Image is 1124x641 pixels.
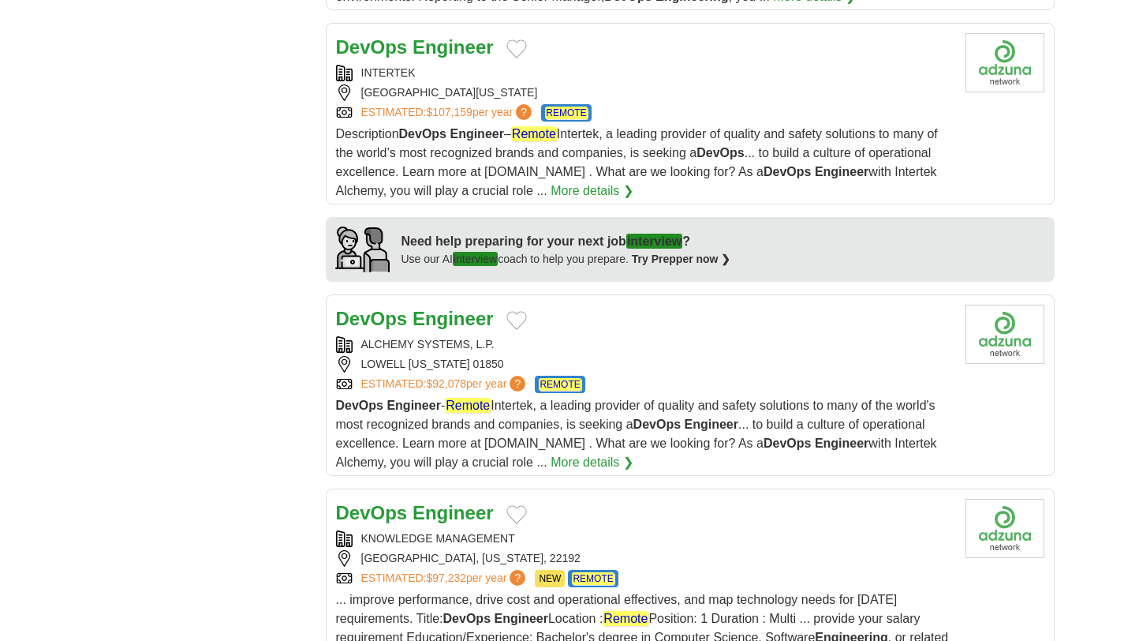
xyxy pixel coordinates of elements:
button: Add to favorite jobs [506,39,527,58]
strong: DevOps [399,127,446,141]
span: ? [510,376,525,392]
strong: DevOps [443,612,491,625]
div: Use our AI coach to help you prepare. [401,251,731,268]
span: $97,232 [426,572,466,584]
strong: Engineer [815,165,868,178]
span: $107,159 [426,106,472,118]
em: Remote [603,611,648,626]
img: Company logo [965,499,1044,558]
div: Need help preparing for your next job ? [401,232,731,251]
div: KNOWLEDGE MANAGEMENT [336,530,953,547]
strong: DevOps [336,308,408,329]
div: LOWELL [US_STATE] 01850 [336,356,953,373]
img: Company logo [965,33,1044,92]
span: ? [516,104,532,120]
strong: Engineer [413,308,494,329]
a: DevOps Engineer [336,502,494,523]
button: Add to favorite jobs [506,311,527,330]
strong: Engineer [685,418,738,431]
strong: DevOps [336,36,408,58]
a: ESTIMATED:$107,159per year? [361,104,536,122]
div: [GEOGRAPHIC_DATA], [US_STATE], 22192 [336,550,953,567]
strong: Engineer [815,437,868,450]
em: REMOTE [545,107,587,119]
a: More details ❯ [551,453,633,472]
strong: DevOps [764,165,811,178]
strong: DevOps [696,146,744,159]
em: Remote [445,398,491,413]
strong: Engineer [450,127,503,141]
em: REMOTE [572,572,614,585]
div: [GEOGRAPHIC_DATA][US_STATE] [336,84,953,101]
div: ALCHEMY SYSTEMS, L.P. [336,336,953,353]
a: ESTIMATED:$97,232per year? [361,570,529,587]
div: INTERTEK [336,65,953,81]
em: Remote [511,126,557,141]
em: interview [626,234,682,249]
em: interview [453,252,498,266]
strong: DevOps [336,399,383,412]
em: REMOTE [539,378,581,391]
img: Company logo [965,305,1044,364]
button: Add to favorite jobs [506,505,527,524]
strong: DevOps [764,437,811,450]
strong: Engineer [494,612,547,625]
a: More details ❯ [551,182,633,201]
strong: Engineer [386,399,440,412]
strong: Engineer [413,36,494,58]
strong: DevOps [633,418,681,431]
span: $92,078 [426,377,466,390]
span: NEW [535,570,565,587]
a: DevOps Engineer [336,308,494,329]
a: ESTIMATED:$92,078per year? [361,376,529,393]
a: DevOps Engineer [336,36,494,58]
a: Try Prepper now ❯ [632,253,731,265]
span: ? [510,570,525,586]
strong: DevOps [336,502,408,523]
strong: Engineer [413,502,494,523]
